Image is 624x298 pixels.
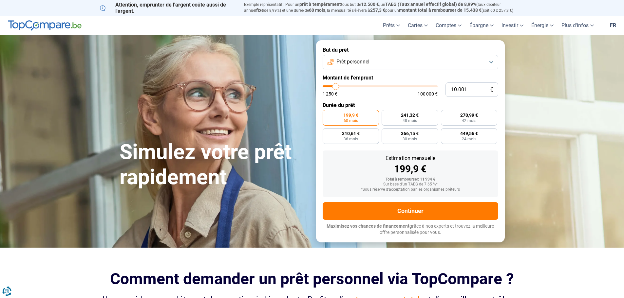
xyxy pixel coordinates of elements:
[558,16,598,35] a: Plus d'infos
[336,58,369,65] span: Prêt personnel
[490,87,493,93] span: €
[309,8,325,13] span: 60 mois
[328,182,493,187] div: Sur base d'un TAEG de 7.65 %*
[404,16,432,35] a: Cartes
[401,113,419,117] span: 241,32 €
[327,223,409,229] span: Maximisez vos chances de financement
[418,92,438,96] span: 100 000 €
[465,16,498,35] a: Épargne
[342,131,360,136] span: 310,61 €
[401,131,419,136] span: 366,15 €
[460,131,478,136] span: 449,56 €
[527,16,558,35] a: Énergie
[462,137,476,141] span: 24 mois
[344,137,358,141] span: 36 mois
[399,8,482,13] span: montant total à rembourser de 15.438 €
[498,16,527,35] a: Investir
[462,119,476,123] span: 42 mois
[385,2,476,7] span: TAEG (Taux annuel effectif global) de 8,99%
[403,137,417,141] span: 30 mois
[8,20,82,31] img: TopCompare
[299,2,341,7] span: prêt à tempérament
[379,16,404,35] a: Prêts
[323,47,498,53] label: But du prêt
[343,113,358,117] span: 199,9 €
[432,16,465,35] a: Comptes
[323,102,498,108] label: Durée du prêt
[370,8,385,13] span: 257,3 €
[361,2,379,7] span: 12.500 €
[100,270,524,288] h2: Comment demander un prêt personnel via TopCompare ?
[244,2,524,13] p: Exemple représentatif : Pour un tous but de , un (taux débiteur annuel de 8,99%) et une durée de ...
[323,202,498,220] button: Continuer
[328,177,493,182] div: Total à rembourser: 11 994 €
[120,140,308,190] h1: Simulez votre prêt rapidement
[323,92,337,96] span: 1 250 €
[606,16,620,35] a: fr
[100,2,236,14] p: Attention, emprunter de l'argent coûte aussi de l'argent.
[460,113,478,117] span: 270,99 €
[323,75,498,81] label: Montant de l'emprunt
[403,119,417,123] span: 48 mois
[344,119,358,123] span: 60 mois
[328,164,493,174] div: 199,9 €
[328,187,493,192] div: *Sous réserve d'acceptation par les organismes prêteurs
[323,55,498,69] button: Prêt personnel
[323,223,498,236] p: grâce à nos experts et trouvez la meilleure offre personnalisée pour vous.
[328,156,493,161] div: Estimation mensuelle
[256,8,264,13] span: fixe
